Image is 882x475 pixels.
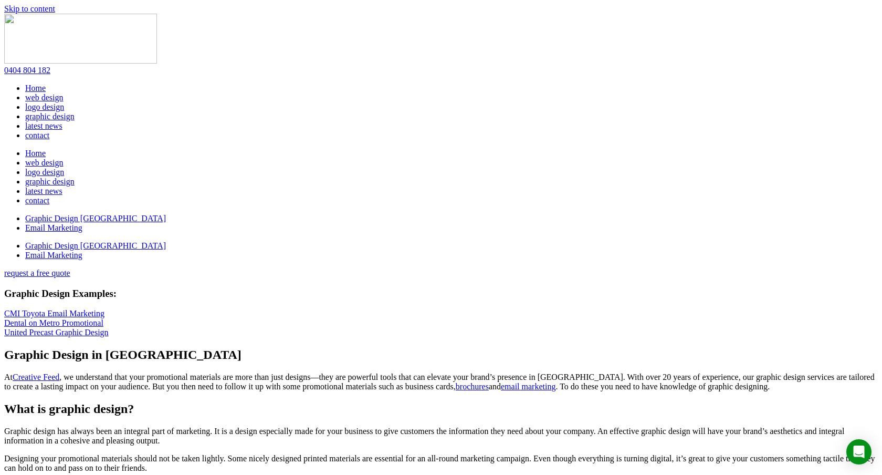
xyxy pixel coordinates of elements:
a: Email Marketing [25,251,82,260]
p: Designing your promotional materials should not be taken lightly. Some nicely designed printed ma... [4,454,878,473]
h2: What is graphic design? [4,402,878,416]
h1: Graphic Design in [GEOGRAPHIC_DATA] [4,348,878,362]
a: 0404 804 182 [4,66,50,75]
span: At [4,373,13,381]
a: logo design [25,168,64,177]
a: logo design [25,102,64,111]
nav: Menu [4,214,878,233]
a: latest news [25,121,62,130]
a: contact [25,196,49,205]
nav: Menu [4,84,878,140]
a: Graphic Design [GEOGRAPHIC_DATA] [25,214,166,223]
a: Email Marketing [25,223,82,232]
a: graphic design [25,177,75,186]
a: CMI Toyota Email Marketing [4,309,104,318]
p: Graphic design has always been an integral part of marketing. It is a design especially made for ... [4,427,878,446]
a: Dental on Metro Promotional [4,318,103,327]
a: request a free quote [4,269,70,277]
div: Open Intercom Messenger [846,439,871,464]
a: latest news [25,187,62,195]
a: contact [25,131,49,140]
a: brochures [456,382,489,391]
a: web design [25,93,63,102]
span: , we understand that your promotional materials are more than just designs—they are powerful tool... [4,373,875,391]
a: graphic design [25,112,75,121]
a: Home [25,149,46,158]
a: web design [25,158,63,167]
a: Graphic Design [GEOGRAPHIC_DATA] [25,241,166,250]
p: ou then need to follow it up with some promotional materials such as business cards, and . To do ... [4,373,878,391]
a: Creative Feed [13,373,59,381]
h3: Graphic Design Examples: [4,288,878,300]
a: Skip to content [4,4,55,13]
a: Home [25,84,46,92]
a: email marketing [501,382,555,391]
a: United Precast Graphic Design [4,328,109,337]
